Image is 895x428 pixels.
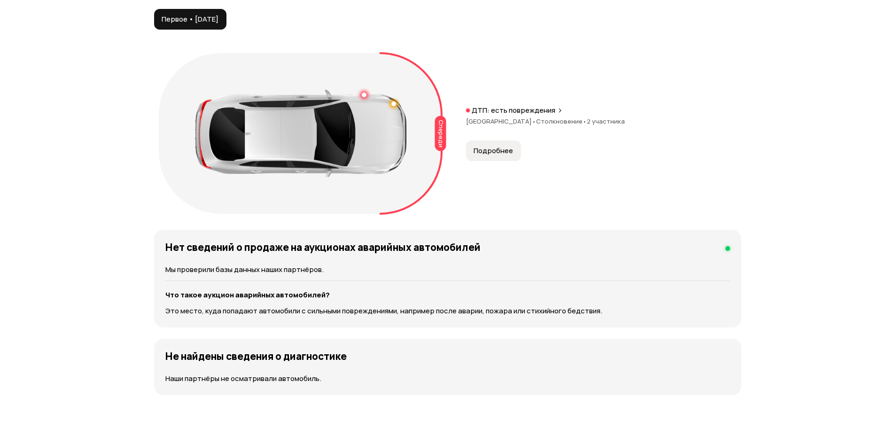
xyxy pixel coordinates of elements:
h4: Нет сведений о продаже на аукционах аварийных автомобилей [165,241,481,253]
p: ДТП: есть повреждения [472,106,555,115]
p: Наши партнёры не осматривали автомобиль. [165,374,730,384]
button: Подробнее [466,140,521,161]
span: • [583,117,587,125]
strong: Что такое аукцион аварийных автомобилей? [165,290,330,300]
span: • [532,117,536,125]
span: [GEOGRAPHIC_DATA] [466,117,536,125]
span: 2 участника [587,117,625,125]
button: Первое • [DATE] [154,9,226,30]
p: Мы проверили базы данных наших партнёров. [165,265,730,275]
h4: Не найдены сведения о диагностике [165,350,347,362]
div: Спереди [435,116,446,151]
span: Столкновение [536,117,587,125]
span: Подробнее [474,146,513,156]
p: Это место, куда попадают автомобили с сильными повреждениями, например после аварии, пожара или с... [165,306,730,316]
span: Первое • [DATE] [162,15,218,24]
